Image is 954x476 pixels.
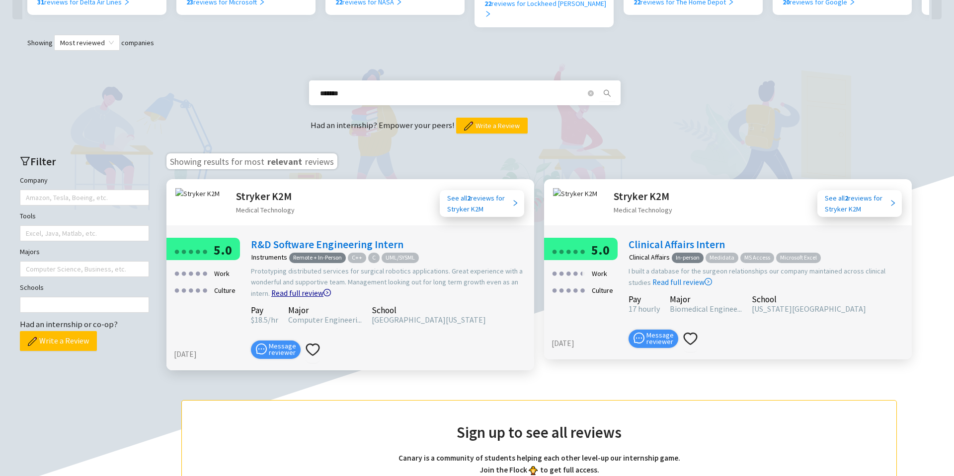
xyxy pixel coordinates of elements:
div: [DATE] [552,338,624,349]
div: ● [188,243,194,259]
button: search [599,85,615,101]
input: Tools [26,227,28,239]
h2: Sign up to see all reviews [202,420,876,444]
span: Microsoft Excel [776,253,821,263]
span: right [484,10,491,17]
span: message [256,343,267,354]
span: right-circle [705,278,712,285]
div: Showing companies [10,35,944,51]
div: ● [565,282,571,297]
div: ● [202,243,208,259]
span: Message reviewer [646,332,674,345]
div: See all reviews for Stryker K2M [447,193,512,214]
div: Pay [251,307,278,314]
div: [DATE] [174,348,246,360]
div: Work [589,265,610,282]
span: Had an internship? Empower your peers! [311,120,456,131]
span: relevant [266,154,303,166]
h2: Stryker K2M [236,188,295,204]
span: close-circle [588,90,594,96]
b: 2 [467,194,471,203]
div: ● [572,265,578,280]
span: message [634,333,644,343]
div: ● [579,282,585,297]
label: Majors [20,246,40,257]
div: ● [174,243,180,259]
div: See all reviews for Stryker K2M [825,193,889,214]
span: 5.0 [591,242,610,258]
span: Computer Engineeri... [288,315,362,325]
img: Stryker K2M [175,188,220,218]
div: ● [579,265,582,280]
a: Read full review [271,239,331,298]
span: right [512,200,519,206]
div: School [752,296,866,303]
span: Biomedical Enginee... [670,304,742,314]
span: filter [20,156,30,166]
span: [US_STATE][GEOGRAPHIC_DATA] [752,304,866,314]
h3: Showing results for most reviews [166,153,337,169]
span: C [368,253,380,263]
div: ● [572,243,578,259]
span: Write a Review [476,120,520,131]
span: Message reviewer [269,343,296,356]
div: Work [211,265,233,282]
div: Medical Technology [236,204,295,215]
div: ● [558,282,564,297]
div: ● [195,243,201,259]
span: 18.5 [251,315,268,325]
span: C++ [348,253,366,263]
span: MS Access [740,253,774,263]
div: Medical Technology [614,204,672,215]
div: ● [558,265,564,280]
div: ● [552,265,557,280]
div: ● [558,243,564,259]
div: Major [288,307,362,314]
h2: Filter [20,153,149,170]
span: Write a Review [39,335,89,347]
label: Company [20,175,48,186]
span: Most reviewed [60,35,114,50]
div: ● [174,265,180,280]
a: Clinical Affairs Intern [629,238,725,251]
span: search [600,89,615,97]
span: right-circle [323,289,331,296]
div: Clinical Affairs [629,254,670,261]
div: ● [188,282,194,297]
img: pencil.png [28,337,37,346]
span: Had an internship or co-op? [20,319,118,330]
a: See all2reviews forStryker K2M [440,190,524,217]
span: 5.0 [214,242,232,258]
div: ● [552,243,557,259]
div: ● [195,265,201,280]
div: Instruments [251,254,287,261]
span: right [889,200,896,206]
div: I built a database for the surgeon relationships our company maintained across clinical studies [629,266,907,288]
span: Medidata [706,253,738,263]
div: ● [202,282,208,297]
div: ● [181,265,187,280]
div: Prototyping distributed services for surgical robotics applications. Great experience with a wond... [251,266,529,299]
div: ● [572,282,578,297]
span: heart [683,332,698,346]
h2: Stryker K2M [614,188,672,204]
span: 17 hourly [629,304,660,314]
b: 2 [845,194,848,203]
div: ● [579,243,585,259]
div: ● [188,265,194,280]
div: ● [202,265,208,280]
h4: Canary is a community of students helping each other level-up our internship game. Join the Flock... [202,452,876,476]
label: Schools [20,282,44,293]
div: Pay [629,296,660,303]
div: School [372,307,486,314]
div: ● [195,282,201,297]
div: Culture [211,282,238,299]
div: Major [670,296,742,303]
div: Culture [589,282,616,299]
div: ● [565,243,571,259]
label: Tools [20,210,36,221]
a: See all2reviews forStryker K2M [817,190,902,217]
div: ● [552,282,557,297]
span: $ [251,315,254,325]
div: ● [565,265,571,280]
